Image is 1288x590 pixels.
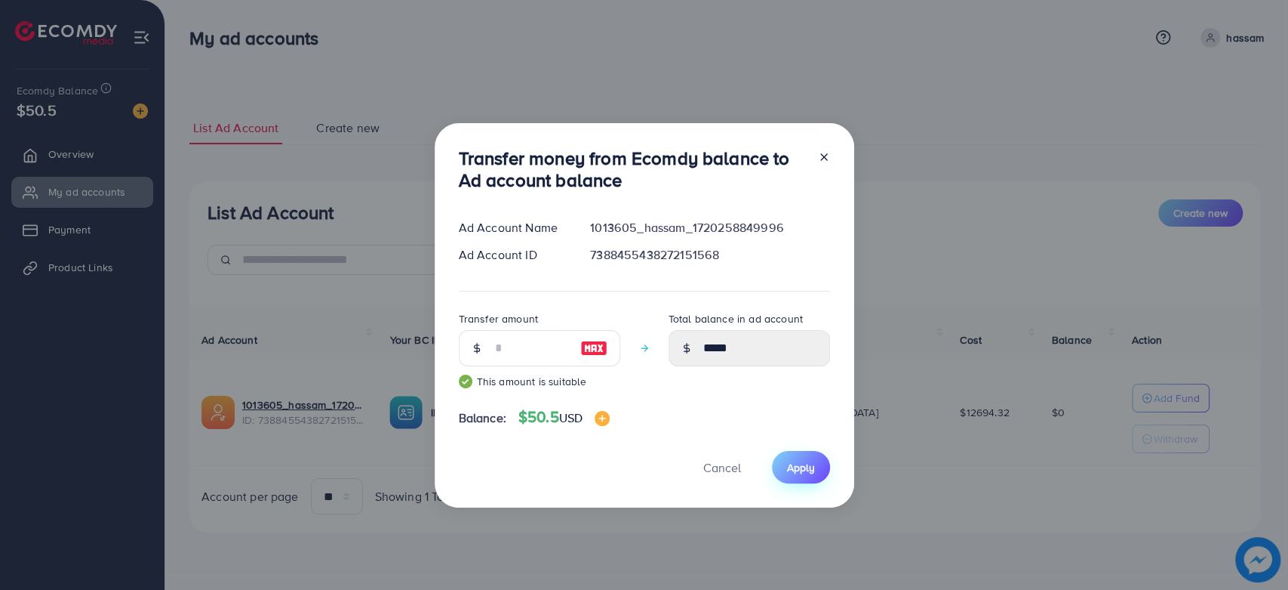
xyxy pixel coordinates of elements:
div: 1013605_hassam_1720258849996 [578,219,841,236]
h3: Transfer money from Ecomdy balance to Ad account balance [459,147,806,191]
img: image [580,339,607,357]
label: Total balance in ad account [669,311,803,326]
img: guide [459,375,472,388]
span: USD [559,409,583,426]
img: image [595,411,610,426]
div: Ad Account ID [447,246,579,264]
span: Cancel [703,459,741,476]
div: Ad Account Name [447,219,579,236]
label: Transfer amount [459,311,538,326]
button: Apply [772,451,830,483]
button: Cancel [684,451,760,483]
span: Balance: [459,409,506,427]
small: This amount is suitable [459,374,620,389]
span: Apply [787,460,815,475]
div: 7388455438272151568 [578,246,841,264]
h4: $50.5 [518,408,610,427]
